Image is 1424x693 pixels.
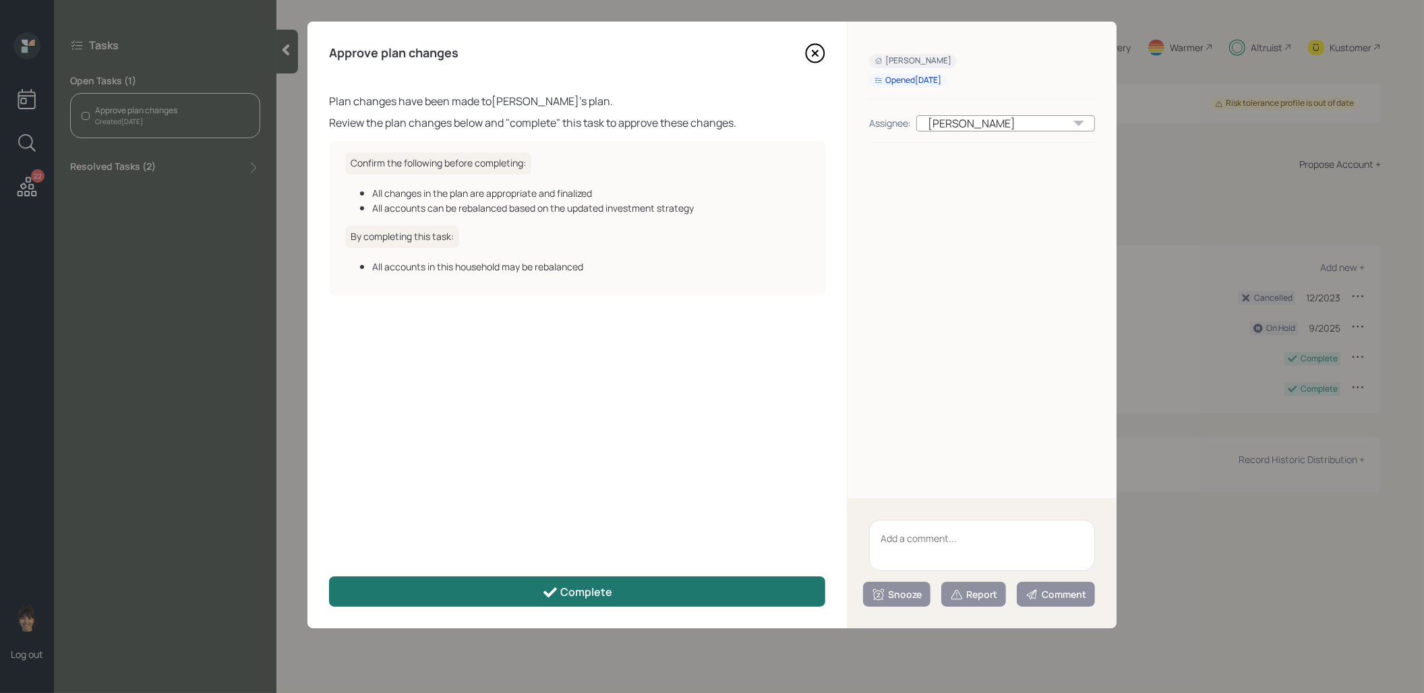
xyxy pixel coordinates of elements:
[329,576,825,607] button: Complete
[863,582,930,607] button: Snooze
[874,75,941,86] div: Opened [DATE]
[345,152,531,175] h6: Confirm the following before completing:
[941,582,1006,607] button: Report
[329,93,825,109] div: Plan changes have been made to [PERSON_NAME] 's plan.
[1026,588,1086,601] div: Comment
[372,260,809,274] div: All accounts in this household may be rebalanced
[345,226,459,248] h6: By completing this task:
[329,46,458,61] h4: Approve plan changes
[874,55,951,67] div: [PERSON_NAME]
[1017,582,1095,607] button: Comment
[372,201,809,215] div: All accounts can be rebalanced based on the updated investment strategy
[916,115,1095,131] div: [PERSON_NAME]
[329,115,825,131] div: Review the plan changes below and "complete" this task to approve these changes.
[372,186,809,200] div: All changes in the plan are appropriate and finalized
[542,584,613,601] div: Complete
[872,588,922,601] div: Snooze
[950,588,997,601] div: Report
[869,116,911,130] div: Assignee:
